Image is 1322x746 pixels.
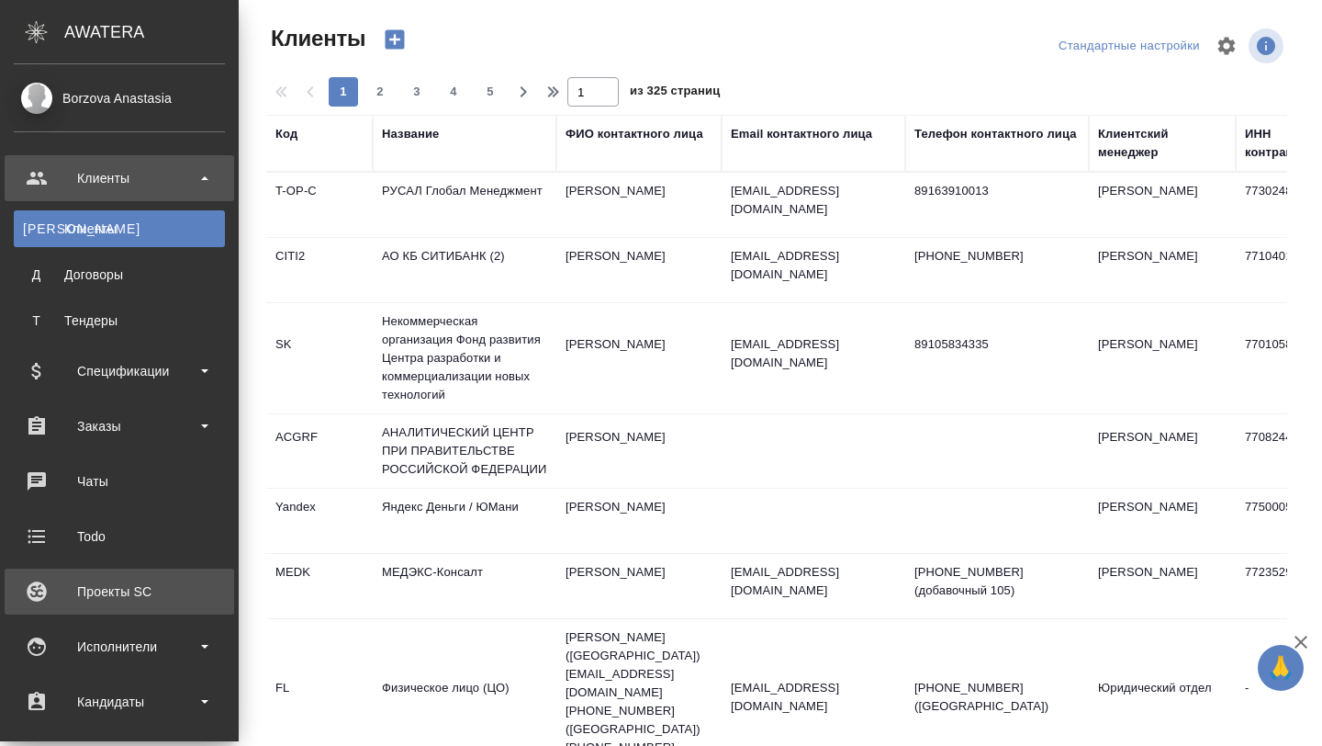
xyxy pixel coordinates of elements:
div: Чаты [14,468,225,495]
td: Юридический отдел [1089,670,1236,734]
button: 🙏 [1258,645,1304,691]
p: 89163910013 [914,182,1080,200]
div: Телефон контактного лица [914,125,1077,143]
div: ФИО контактного лица [566,125,703,143]
p: [PHONE_NUMBER] (добавочный 105) [914,563,1080,600]
span: Клиенты [266,24,365,53]
td: [PERSON_NAME] [556,173,722,237]
span: 2 [365,83,395,101]
div: Кандидаты [14,688,225,716]
span: 3 [402,83,431,101]
div: Договоры [23,266,216,284]
td: [PERSON_NAME] [1089,419,1236,483]
td: [PERSON_NAME] [1089,326,1236,390]
td: SK [266,326,373,390]
a: ДДоговоры [14,256,225,293]
td: [PERSON_NAME] [1089,238,1236,302]
span: Посмотреть информацию [1249,28,1287,63]
div: Email контактного лица [731,125,872,143]
a: Todo [5,514,234,559]
td: [PERSON_NAME] [556,326,722,390]
td: [PERSON_NAME] [556,419,722,483]
td: Yandex [266,489,373,553]
div: Клиентский менеджер [1098,125,1227,162]
div: Проекты SC [14,578,225,605]
td: Некоммерческая организация Фонд развития Центра разработки и коммерциализации новых технологий [373,303,556,413]
p: [EMAIL_ADDRESS][DOMAIN_NAME] [731,335,896,372]
td: РУСАЛ Глобал Менеджмент [373,173,556,237]
td: FL [266,670,373,734]
td: [PERSON_NAME] [1089,173,1236,237]
div: Код [275,125,297,143]
span: 4 [439,83,468,101]
p: [EMAIL_ADDRESS][DOMAIN_NAME] [731,247,896,284]
td: [PERSON_NAME] [556,554,722,618]
div: AWATERA [64,14,239,51]
div: Спецификации [14,357,225,385]
div: Заказы [14,413,225,440]
p: [EMAIL_ADDRESS][DOMAIN_NAME] [731,182,896,219]
div: Название [382,125,439,143]
div: Клиенты [14,164,225,192]
a: ТТендеры [14,302,225,339]
td: [PERSON_NAME] [1089,489,1236,553]
td: MEDK [266,554,373,618]
button: 3 [402,77,431,107]
span: Настроить таблицу [1204,24,1249,68]
button: Создать [373,24,417,55]
div: Todo [14,523,225,550]
div: split button [1054,32,1204,61]
td: ACGRF [266,419,373,483]
button: 5 [476,77,505,107]
td: АНАЛИТИЧЕСКИЙ ЦЕНТР ПРИ ПРАВИТЕЛЬСТВЕ РОССИЙСКОЙ ФЕДЕРАЦИИ [373,414,556,488]
p: [PHONE_NUMBER] [914,247,1080,266]
div: Borzova Anastasia [14,88,225,108]
div: Исполнители [14,633,225,661]
td: [PERSON_NAME] [556,238,722,302]
p: [PHONE_NUMBER] ([GEOGRAPHIC_DATA]) [914,679,1080,716]
p: [EMAIL_ADDRESS][DOMAIN_NAME] [731,679,896,716]
td: Яндекс Деньги / ЮМани [373,489,556,553]
a: Проекты SC [5,569,234,615]
td: МЕДЭКС-Консалт [373,554,556,618]
p: 89105834335 [914,335,1080,354]
td: АО КБ СИТИБАНК (2) [373,238,556,302]
a: Чаты [5,458,234,504]
span: из 325 страниц [630,80,720,107]
div: Клиенты [23,220,216,238]
span: 5 [476,83,505,101]
span: 🙏 [1265,649,1296,687]
button: 4 [439,77,468,107]
td: [PERSON_NAME] [556,489,722,553]
td: [PERSON_NAME] [1089,554,1236,618]
a: [PERSON_NAME]Клиенты [14,210,225,247]
td: CITI2 [266,238,373,302]
div: Тендеры [23,311,216,330]
button: 2 [365,77,395,107]
p: [EMAIL_ADDRESS][DOMAIN_NAME] [731,563,896,600]
td: Физическое лицо (ЦО) [373,670,556,734]
td: T-OP-C [266,173,373,237]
